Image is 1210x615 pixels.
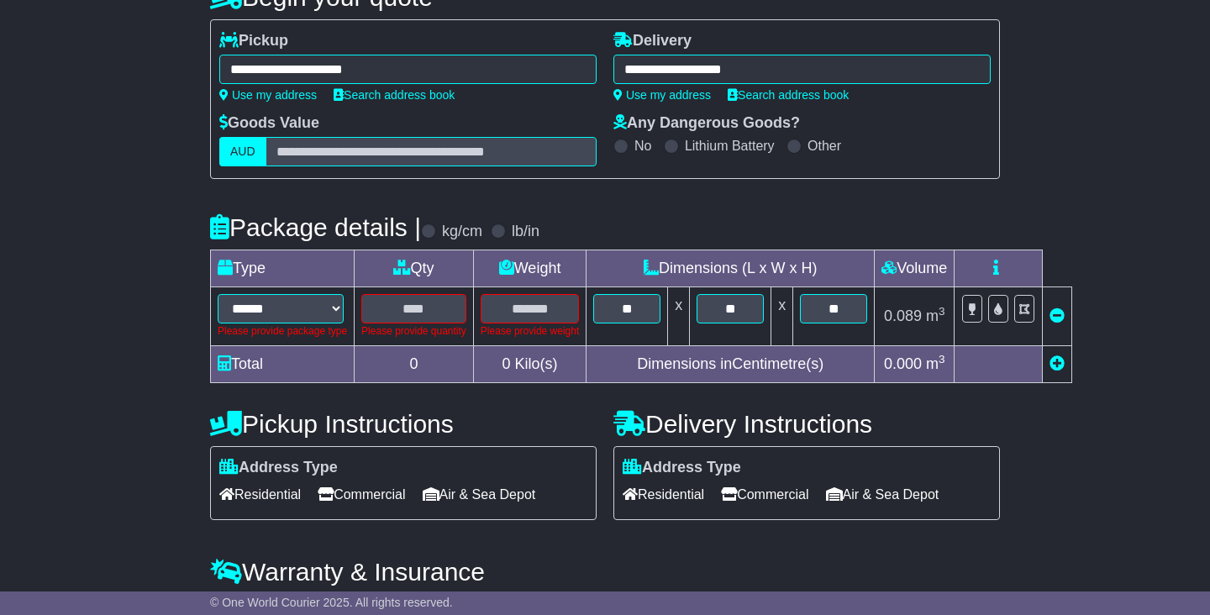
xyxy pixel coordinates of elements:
td: 0 [355,346,474,383]
span: Residential [219,481,301,507]
label: Address Type [219,459,338,477]
label: Goods Value [219,114,319,133]
label: No [634,138,651,154]
td: x [668,287,690,346]
span: Residential [623,481,704,507]
span: Commercial [318,481,405,507]
td: Weight [473,250,586,287]
td: Qty [355,250,474,287]
div: Please provide quantity [361,323,466,339]
label: lb/in [512,223,539,241]
label: Other [808,138,841,154]
span: Air & Sea Depot [826,481,939,507]
td: Kilo(s) [473,346,586,383]
a: Search address book [334,88,455,102]
span: 0 [502,355,511,372]
div: Please provide weight [481,323,579,339]
a: Use my address [219,88,317,102]
td: x [771,287,793,346]
span: Air & Sea Depot [423,481,536,507]
td: Dimensions in Centimetre(s) [587,346,875,383]
h4: Delivery Instructions [613,410,1000,438]
td: Type [211,250,355,287]
span: 0.089 [884,307,922,324]
label: Any Dangerous Goods? [613,114,800,133]
span: m [926,307,945,324]
a: Add new item [1050,355,1065,372]
td: Total [211,346,355,383]
span: Commercial [721,481,808,507]
div: Please provide package type [218,323,347,339]
a: Use my address [613,88,711,102]
a: Search address book [728,88,849,102]
span: 0.000 [884,355,922,372]
label: kg/cm [442,223,482,241]
h4: Package details | [210,213,421,241]
sup: 3 [939,305,945,318]
sup: 3 [939,353,945,365]
span: m [926,355,945,372]
h4: Warranty & Insurance [210,558,1000,586]
span: © One World Courier 2025. All rights reserved. [210,596,453,609]
td: Dimensions (L x W x H) [587,250,875,287]
label: Delivery [613,32,692,50]
label: Lithium Battery [685,138,775,154]
a: Remove this item [1050,307,1065,324]
td: Volume [875,250,955,287]
h4: Pickup Instructions [210,410,597,438]
label: AUD [219,137,266,166]
label: Pickup [219,32,288,50]
label: Address Type [623,459,741,477]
